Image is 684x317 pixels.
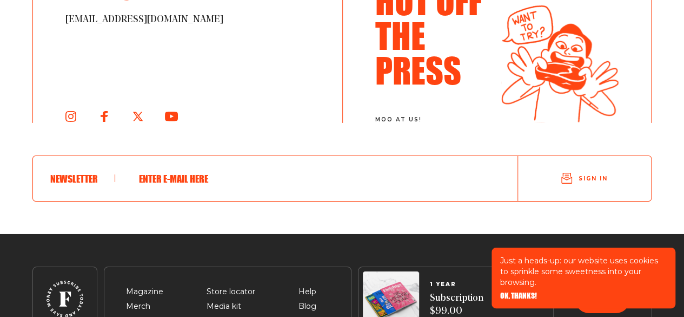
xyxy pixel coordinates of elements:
a: Help [298,287,316,296]
p: Just a heads-up: our website uses cookies to sprinkle some sweetness into your browsing. [500,255,667,288]
h6: Newsletter [50,173,115,185]
span: Store locator [207,286,255,299]
span: Blog [298,300,316,313]
a: Media kit [207,301,241,311]
button: OK, THANKS! [500,292,537,300]
span: [EMAIL_ADDRESS][DOMAIN_NAME] [65,14,310,27]
span: 1 YEAR [430,281,483,288]
span: Magazine [126,286,163,299]
a: Store locator [207,287,255,296]
span: Sign in [579,174,608,183]
span: moo at us! [375,117,493,123]
span: Help [298,286,316,299]
input: Enter e-mail here [132,165,483,193]
span: Merch [126,300,150,313]
span: Media kit [207,300,241,313]
a: Merch [126,301,150,311]
a: Blog [298,301,316,311]
button: Sign in [518,160,651,197]
a: Magazine [126,287,163,296]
